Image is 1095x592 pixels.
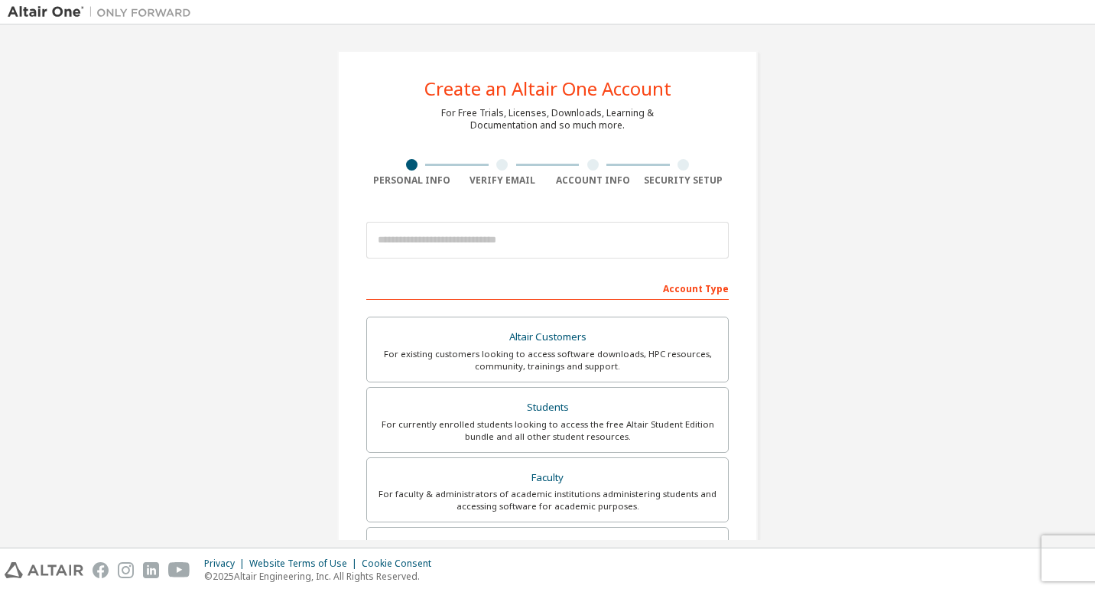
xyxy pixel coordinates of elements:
[457,174,548,187] div: Verify Email
[143,562,159,578] img: linkedin.svg
[376,467,719,489] div: Faculty
[376,488,719,512] div: For faculty & administrators of academic institutions administering students and accessing softwa...
[249,558,362,570] div: Website Terms of Use
[376,348,719,372] div: For existing customers looking to access software downloads, HPC resources, community, trainings ...
[376,537,719,558] div: Everyone else
[93,562,109,578] img: facebook.svg
[424,80,671,98] div: Create an Altair One Account
[441,107,654,132] div: For Free Trials, Licenses, Downloads, Learning & Documentation and so much more.
[8,5,199,20] img: Altair One
[376,418,719,443] div: For currently enrolled students looking to access the free Altair Student Edition bundle and all ...
[366,275,729,300] div: Account Type
[376,397,719,418] div: Students
[547,174,638,187] div: Account Info
[638,174,729,187] div: Security Setup
[118,562,134,578] img: instagram.svg
[5,562,83,578] img: altair_logo.svg
[204,558,249,570] div: Privacy
[376,327,719,348] div: Altair Customers
[168,562,190,578] img: youtube.svg
[362,558,440,570] div: Cookie Consent
[204,570,440,583] p: © 2025 Altair Engineering, Inc. All Rights Reserved.
[366,174,457,187] div: Personal Info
